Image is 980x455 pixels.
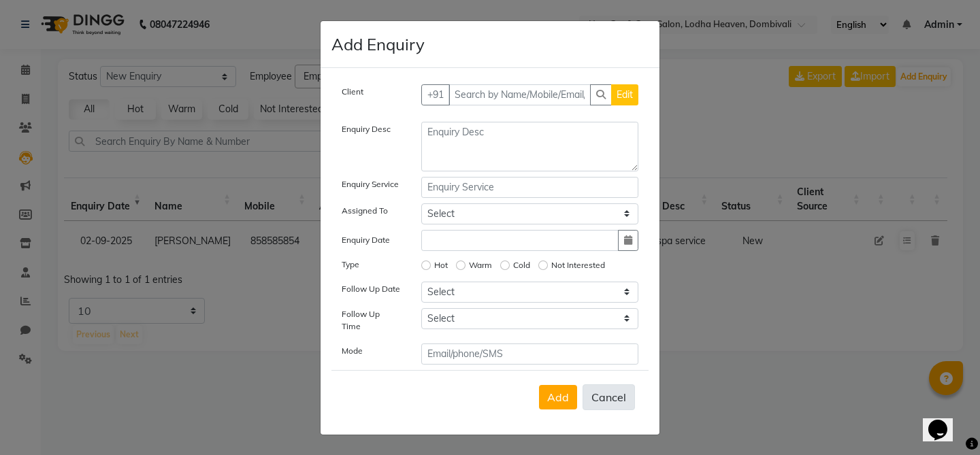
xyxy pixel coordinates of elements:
label: Hot [434,259,448,271]
input: Email/phone/SMS [421,343,639,365]
button: Add [539,385,577,409]
label: Not Interested [551,259,605,271]
button: Edit [611,84,638,105]
label: Warm [469,259,492,271]
label: Client [342,86,363,98]
label: Enquiry Date [342,234,390,246]
h4: Add Enquiry [331,32,425,56]
label: Cold [513,259,530,271]
label: Assigned To [342,205,388,217]
label: Type [342,258,359,271]
span: Edit [617,88,633,101]
input: Search by Name/Mobile/Email/Code [448,84,591,105]
label: Enquiry Service [342,178,399,190]
span: Add [547,390,569,404]
iframe: chat widget [923,401,966,441]
button: +91 [421,84,450,105]
label: Mode [342,345,363,357]
label: Follow Up Date [342,283,400,295]
input: Enquiry Service [421,177,639,198]
label: Follow Up Time [342,308,401,333]
label: Enquiry Desc [342,123,391,135]
button: Cancel [583,384,635,410]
